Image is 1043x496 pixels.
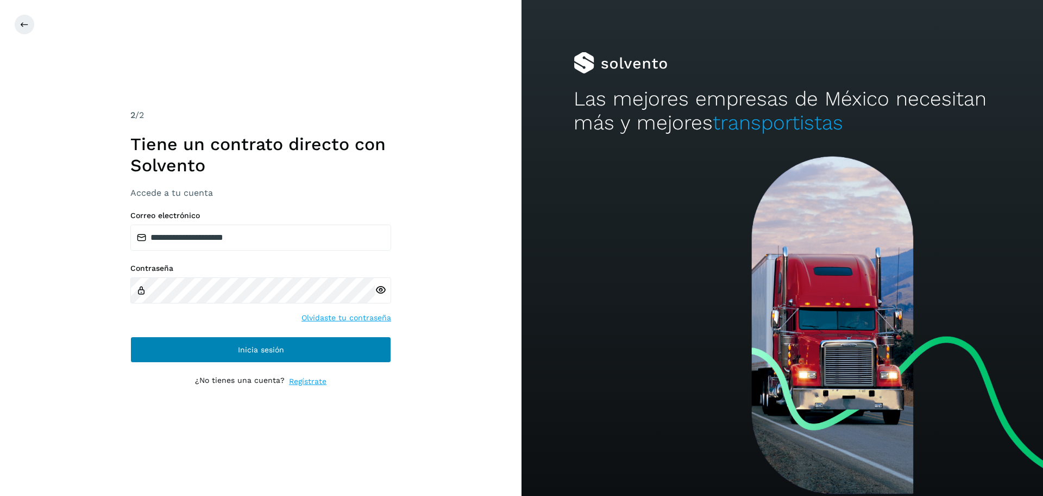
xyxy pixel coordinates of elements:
[195,376,285,387] p: ¿No tienes una cuenta?
[130,109,391,122] div: /2
[301,312,391,324] a: Olvidaste tu contraseña
[130,188,391,198] h3: Accede a tu cuenta
[289,376,326,387] a: Regístrate
[574,87,991,135] h2: Las mejores empresas de México necesitan más y mejores
[130,264,391,273] label: Contraseña
[130,337,391,363] button: Inicia sesión
[130,110,135,120] span: 2
[130,211,391,220] label: Correo electrónico
[238,346,284,354] span: Inicia sesión
[713,111,843,134] span: transportistas
[130,134,391,176] h1: Tiene un contrato directo con Solvento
